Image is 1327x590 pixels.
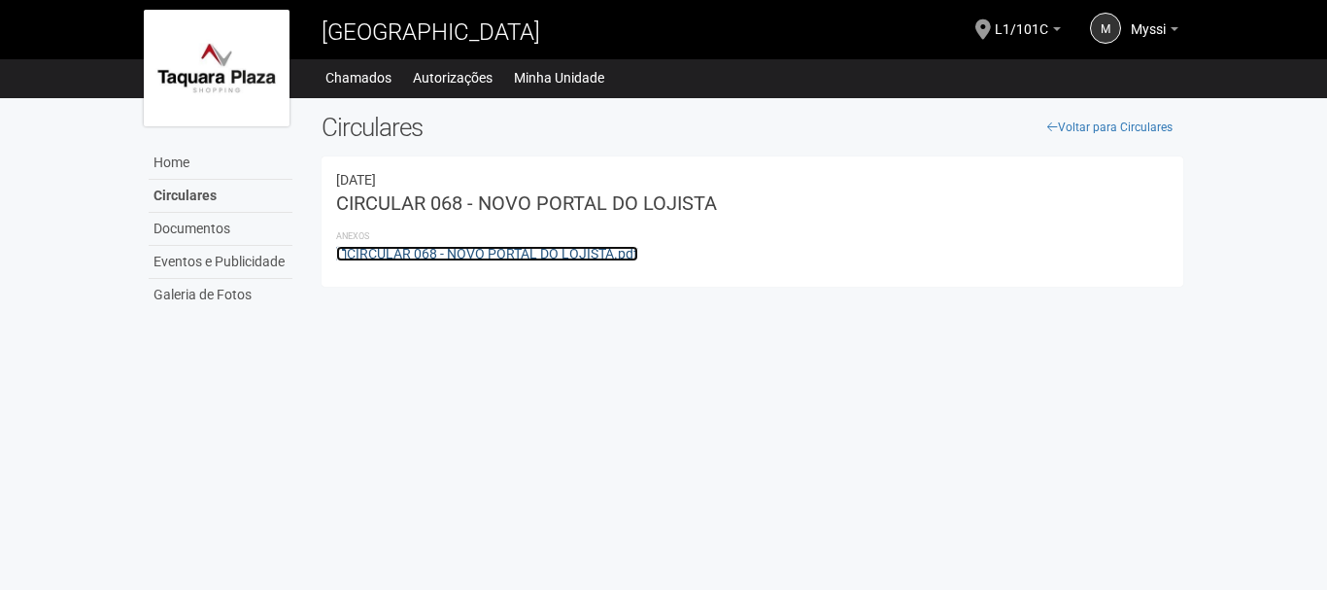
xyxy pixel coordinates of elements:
[1131,3,1166,37] span: Myssi
[995,24,1061,40] a: L1/101C
[144,10,289,126] img: logo.jpg
[325,64,391,91] a: Chamados
[1131,24,1178,40] a: Myssi
[149,246,292,279] a: Eventos e Publicidade
[149,147,292,180] a: Home
[149,213,292,246] a: Documentos
[336,246,638,261] a: CIRCULAR 068 - NOVO PORTAL DO LOJISTA.pdf
[1037,113,1183,142] a: Voltar para Circulares
[322,113,1183,142] h2: Circulares
[322,18,540,46] span: [GEOGRAPHIC_DATA]
[413,64,493,91] a: Autorizações
[336,227,1169,245] li: Anexos
[336,171,1169,189] div: 14/08/2025 15:00
[336,193,1169,213] h3: CIRCULAR 068 - NOVO PORTAL DO LOJISTA
[514,64,604,91] a: Minha Unidade
[149,279,292,311] a: Galeria de Fotos
[1090,13,1121,44] a: M
[995,3,1048,37] span: L1/101C
[149,180,292,213] a: Circulares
